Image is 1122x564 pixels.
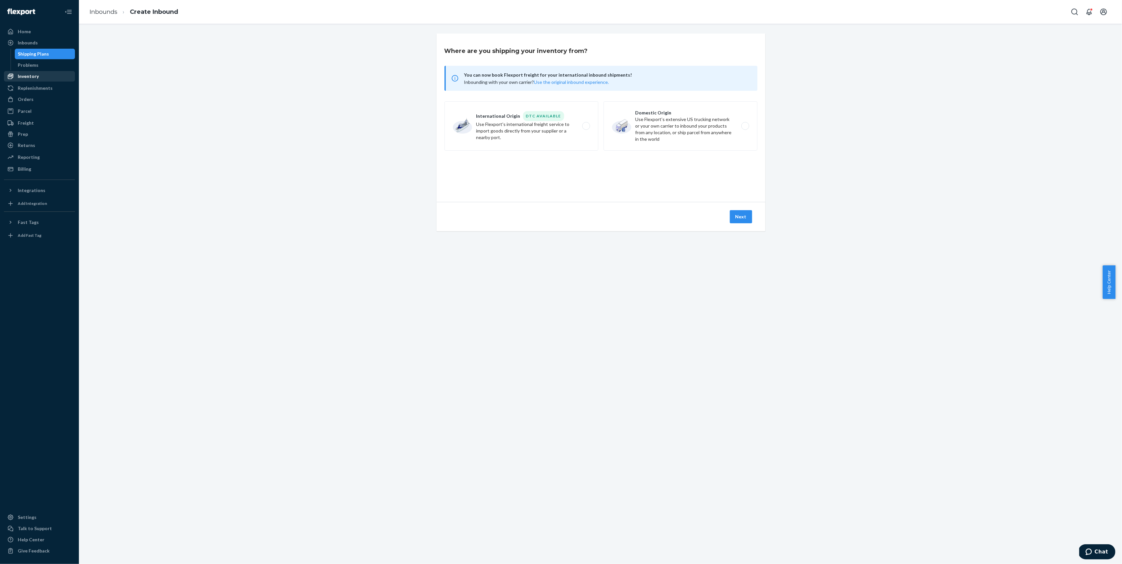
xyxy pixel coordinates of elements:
[15,60,75,70] a: Problems
[84,2,183,22] ol: breadcrumbs
[18,142,35,149] div: Returns
[18,96,34,103] div: Orders
[18,73,39,80] div: Inventory
[1079,544,1115,561] iframe: Opens a widget where you can chat to one of our agents
[15,49,75,59] a: Shipping Plans
[18,233,41,238] div: Add Fast Tag
[4,140,75,151] a: Returns
[464,71,750,79] span: You can now book Flexport freight for your international inbound shipments!
[18,39,38,46] div: Inbounds
[730,210,752,223] button: Next
[4,534,75,545] a: Help Center
[464,79,609,85] span: Inbounding with your own carrier?
[4,198,75,209] a: Add Integration
[4,106,75,116] a: Parcel
[4,129,75,139] a: Prep
[1103,265,1115,299] button: Help Center
[444,47,588,55] h3: Where are you shipping your inventory from?
[18,219,39,226] div: Fast Tags
[4,118,75,128] a: Freight
[4,152,75,162] a: Reporting
[18,62,39,68] div: Problems
[89,8,117,15] a: Inbounds
[4,185,75,196] button: Integrations
[4,83,75,93] a: Replenishments
[534,79,609,86] button: Use the original inbound experience.
[4,217,75,228] button: Fast Tags
[4,71,75,82] a: Inventory
[62,5,75,18] button: Close Navigation
[130,8,178,15] a: Create Inbound
[4,230,75,241] a: Add Fast Tag
[18,201,47,206] div: Add Integration
[18,120,34,126] div: Freight
[18,548,50,554] div: Give Feedback
[4,546,75,556] button: Give Feedback
[7,9,35,15] img: Flexport logo
[18,28,31,35] div: Home
[18,85,53,91] div: Replenishments
[4,523,75,534] button: Talk to Support
[4,26,75,37] a: Home
[18,108,32,114] div: Parcel
[1068,5,1081,18] button: Open Search Box
[4,164,75,174] a: Billing
[18,166,31,172] div: Billing
[4,37,75,48] a: Inbounds
[18,514,36,521] div: Settings
[18,525,52,532] div: Talk to Support
[18,536,44,543] div: Help Center
[18,51,49,57] div: Shipping Plans
[18,187,45,194] div: Integrations
[1097,5,1110,18] button: Open account menu
[1083,5,1096,18] button: Open notifications
[4,512,75,523] a: Settings
[18,131,28,137] div: Prep
[18,154,40,160] div: Reporting
[4,94,75,105] a: Orders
